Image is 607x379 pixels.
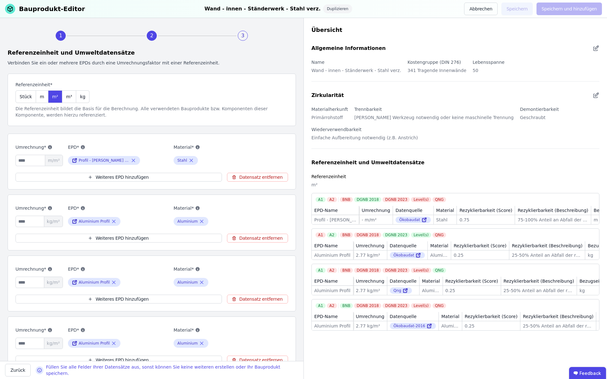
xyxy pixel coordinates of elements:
div: 0.25 [445,287,498,294]
span: kg [80,93,85,100]
div: 75-100% Anteil an Abfall der recycled wird [518,217,588,223]
div: 0.25 [454,252,506,258]
span: m [40,93,44,100]
div: Füllen Sie alle Felder Ihrer Datensätze aus, sonst können Sie keine weiteren erstellen oder Ihr B... [46,364,298,376]
div: Primärrohstoff [311,113,348,126]
div: A2 [327,232,337,238]
div: Material [422,278,440,284]
label: Material* [174,204,274,212]
div: Aluminium [422,287,440,294]
div: 0.75 [459,217,512,223]
div: 0.25 [465,323,518,329]
div: A2 [327,268,337,273]
div: Datenquelle [390,313,417,320]
div: Rezyklierbarkeit (Score) [465,313,518,320]
div: DGNB 2018 [354,303,381,308]
div: 2.77 kg/m² [356,287,384,294]
div: QNG [432,268,446,273]
div: 3 [238,31,248,41]
div: Datenquelle [390,278,417,284]
div: DGNB 2018 [354,197,381,202]
div: Material [430,243,448,249]
div: Ökobaudat [395,217,431,223]
div: 2.77 kg/m² [356,252,384,258]
div: Rezyklierbarkeit (Beschreibung) [504,278,574,284]
div: Aluminium Profil [79,341,110,346]
button: Datensatz entfernen [227,173,288,182]
span: kg/m² [44,338,63,349]
div: Duplizieren [323,4,352,13]
div: Aluminium Profil [79,280,110,285]
div: Level(s) [411,303,431,308]
div: A1 [316,197,326,202]
div: Übersicht [311,26,599,34]
button: Weiteres EPD hinzufügen [15,234,222,243]
label: Wiederverwendbarkeit [311,127,362,132]
span: kg/m² [44,277,63,288]
div: BNB [340,197,353,202]
button: Datensatz entfernen [227,295,288,304]
div: EPD-Name [314,243,338,249]
div: Aluminium Profil [314,252,351,258]
div: Umrechnung [356,313,384,320]
div: [PERSON_NAME] Werkzeug notwendig oder keine maschinelle Trennung [354,113,514,126]
div: Rezyklierbarkeit (Score) [459,207,512,214]
label: Kostengruppe (DIN 276) [408,60,461,65]
div: Wand - innen - Ständerwerk - Stahl verz. [311,66,401,79]
div: Einfache Aufbereitung notwendig (z.B. Anstrich) [311,133,418,146]
div: Level(s) [411,268,431,273]
div: Profil - [PERSON_NAME] GmbH & Co. KG - Wandprofil verzinkt CW125 [314,217,356,223]
div: 50 [473,66,505,79]
div: Material [441,313,459,320]
div: Aluminium [177,219,198,224]
div: A1 [316,232,326,238]
button: Weiteres EPD hinzufügen [15,173,222,182]
label: Referenzeinheit [311,174,346,179]
label: Umrechnung* [15,326,63,334]
div: Zirkularität [311,92,344,99]
label: Umrechnung* [15,204,63,212]
button: Weiteres EPD hinzufügen [15,295,222,304]
div: Wand - innen - Ständerwerk - Stahl verz. [205,4,321,13]
label: Lebensspanne [473,60,505,65]
label: Name [311,60,324,65]
label: Materialherkunft [311,107,348,112]
div: Aluminium Profil [79,219,110,224]
div: Stahl [436,217,454,223]
div: Referenzeinheit und Umweltdatensätze [311,159,425,166]
span: m³ [66,93,72,100]
button: Weiteres EPD hinzufügen [15,356,222,364]
label: Material* [174,143,274,151]
div: Rezyklierbarkeit (Score) [454,243,506,249]
div: A2 [327,197,337,202]
div: Bauprodukt-Editor [19,4,85,13]
div: DGNB 2018 [354,232,381,238]
div: EPD-Name [314,278,338,284]
div: DGNB 2018 [354,268,381,273]
div: Umrechnung [356,243,384,249]
label: Referenzeinheit* [15,81,89,88]
span: m² [52,93,58,100]
div: BNB [340,232,353,238]
div: Aluminium [177,341,198,346]
div: EPD-Name [314,313,338,320]
div: QNG [432,303,446,308]
div: Stahl [177,158,187,163]
div: 25-50% Anteil an Abfall der recycled wird [523,323,593,329]
div: Profil - [PERSON_NAME] GmbH & Co. KG - Wandprofil verzinkt CW125 [79,158,129,163]
div: 2.77 kg/m² [356,323,384,329]
div: Rezyklierbarkeit (Beschreibung) [518,207,588,214]
div: Umrechnung [356,278,384,284]
div: Datenquelle [395,207,422,214]
div: 25-50% Anteil an Abfall der recycled wird [504,287,574,294]
div: Umrechnung [362,207,390,214]
div: DGNB 2023 [383,268,410,273]
div: Referenzeinheit und Umweltdatensätze [8,48,296,57]
div: - m/m² [362,217,390,223]
div: Rezyklierbarkeit (Beschreibung) [523,313,593,320]
span: Stück [20,93,32,100]
div: Rezyklierbarkeit (Beschreibung) [512,243,582,249]
div: A1 [316,303,326,308]
label: Umrechnung* [15,143,63,151]
div: Aluminium Profil [314,323,351,329]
